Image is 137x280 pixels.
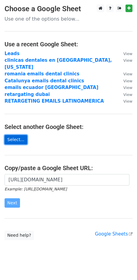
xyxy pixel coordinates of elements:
a: View [117,51,132,56]
small: View [123,58,132,63]
a: RETARGETING EMAILS LATINOAMERICA [5,98,104,104]
h4: Select another Google Sheet: [5,123,132,130]
a: View [117,58,132,63]
h4: Use a recent Google Sheet: [5,41,132,48]
small: View [123,79,132,83]
h3: Choose a Google Sheet [5,5,132,13]
small: Example: [URL][DOMAIN_NAME] [5,187,67,191]
a: View [117,92,132,97]
a: Select... [5,135,27,144]
a: Catalunya emails dental clinics [5,78,84,84]
small: View [123,99,132,104]
a: Leads [5,51,20,56]
input: Next [5,198,20,208]
a: Need help? [5,231,34,240]
small: View [123,51,132,56]
small: View [123,85,132,90]
h4: Copy/paste a Google Sheet URL: [5,164,132,172]
p: Use one of the options below... [5,16,132,22]
a: View [117,78,132,84]
a: clinicas dentales en [GEOGRAPHIC_DATA], [US_STATE] [5,58,112,70]
small: View [123,92,132,97]
a: romania emails dental clinics [5,71,79,77]
input: Paste your Google Sheet URL here [5,174,129,186]
a: View [117,85,132,90]
a: emails ecuador [GEOGRAPHIC_DATA] [5,85,99,90]
iframe: Chat Widget [107,251,137,280]
a: View [117,98,132,104]
a: Google Sheets [95,231,132,237]
small: View [123,72,132,76]
a: retargating dubai [5,92,50,97]
a: View [117,71,132,77]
